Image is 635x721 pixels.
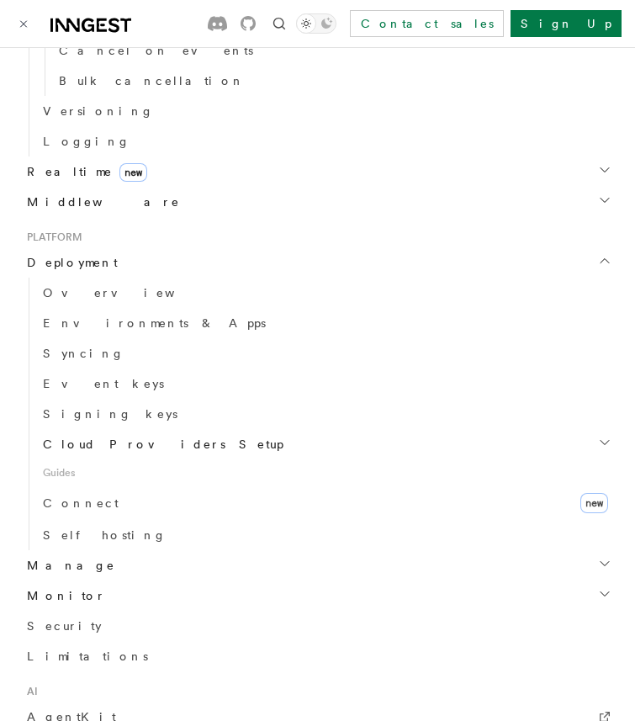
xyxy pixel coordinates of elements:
[36,520,615,550] a: Self hosting
[59,74,245,87] span: Bulk cancellation
[36,126,615,156] a: Logging
[20,587,106,604] span: Monitor
[43,528,167,542] span: Self hosting
[36,308,615,338] a: Environments & Apps
[20,187,615,217] button: Middleware
[43,347,124,360] span: Syncing
[43,496,119,510] span: Connect
[511,10,622,37] a: Sign Up
[20,581,615,611] button: Monitor
[20,557,115,574] span: Manage
[36,429,615,459] button: Cloud Providers Setup
[20,254,118,271] span: Deployment
[43,104,154,118] span: Versioning
[27,619,102,633] span: Security
[27,649,148,663] span: Limitations
[20,156,615,187] button: Realtimenew
[52,66,615,96] a: Bulk cancellation
[36,368,615,399] a: Event keys
[296,13,336,34] button: Toggle dark mode
[43,135,130,148] span: Logging
[119,163,147,182] span: new
[36,278,615,308] a: Overview
[36,459,615,486] span: Guides
[36,436,283,453] span: Cloud Providers Setup
[43,377,164,390] span: Event keys
[36,399,615,429] a: Signing keys
[20,278,615,550] div: Deployment
[20,194,180,210] span: Middleware
[52,35,615,66] a: Cancel on events
[36,96,615,126] a: Versioning
[20,163,147,180] span: Realtime
[20,247,615,278] button: Deployment
[269,13,289,34] button: Find something...
[43,286,216,300] span: Overview
[59,44,253,57] span: Cancel on events
[36,486,615,520] a: Connectnew
[43,316,266,330] span: Environments & Apps
[350,10,504,37] a: Contact sales
[13,13,34,34] button: Toggle navigation
[43,407,177,421] span: Signing keys
[20,685,38,698] span: AI
[20,641,615,671] a: Limitations
[580,493,608,513] span: new
[20,550,615,581] button: Manage
[36,338,615,368] a: Syncing
[20,611,615,641] a: Security
[20,231,82,244] span: Platform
